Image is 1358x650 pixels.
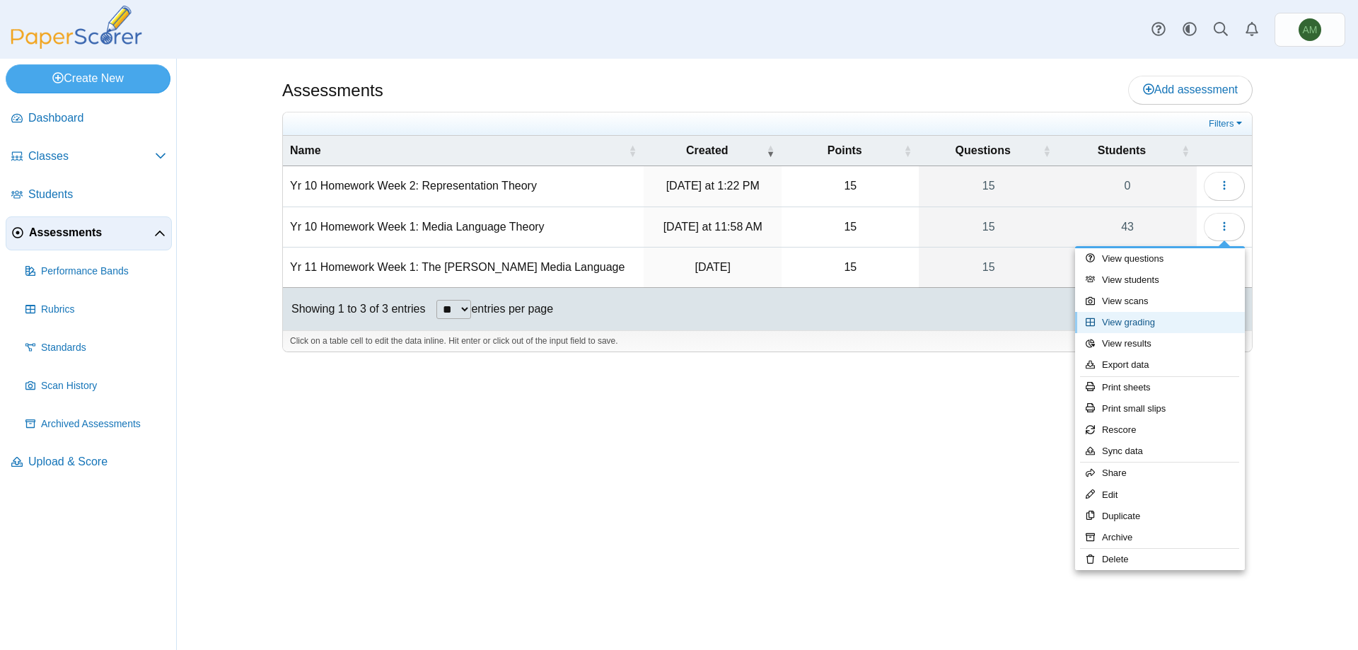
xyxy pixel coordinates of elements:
a: Create New [6,64,170,93]
span: Created : Activate to remove sorting [766,144,774,158]
a: 23 [1058,248,1197,287]
time: Sep 28, 2025 at 11:58 AM [663,221,762,233]
span: Upload & Score [28,454,166,470]
span: Add assessment [1143,83,1238,95]
h1: Assessments [282,79,383,103]
a: 0 [1058,166,1197,206]
td: Yr 10 Homework Week 1: Media Language Theory [283,207,644,248]
span: Dashboard [28,110,166,126]
a: Print sheets [1075,377,1245,398]
span: Created [651,143,763,158]
a: 15 [919,166,1058,206]
span: Name [290,143,625,158]
a: Filters [1205,117,1248,131]
span: Ashley Mercer [1303,25,1318,35]
span: Ashley Mercer [1299,18,1321,41]
a: View questions [1075,248,1245,269]
a: Dashboard [6,102,172,136]
td: 15 [782,207,919,248]
span: Classes [28,149,155,164]
a: Rubrics [20,293,172,327]
a: Delete [1075,549,1245,570]
span: Points [789,143,900,158]
label: entries per page [471,303,553,315]
td: Yr 10 Homework Week 2: Representation Theory [283,166,644,207]
a: Archived Assessments [20,407,172,441]
span: Points : Activate to sort [903,144,912,158]
a: Export data [1075,354,1245,376]
span: Rubrics [41,303,166,317]
a: View results [1075,333,1245,354]
a: Sync data [1075,441,1245,462]
td: Yr 11 Homework Week 1: The [PERSON_NAME] Media Language [283,248,644,288]
a: Archive [1075,527,1245,548]
a: View students [1075,269,1245,291]
a: Scan History [20,369,172,403]
span: Scan History [41,379,166,393]
a: Share [1075,463,1245,484]
td: 15 [782,248,919,288]
a: Assessments [6,216,172,250]
a: 43 [1058,207,1197,247]
a: Performance Bands [20,255,172,289]
a: 15 [919,248,1058,287]
span: Students : Activate to sort [1181,144,1190,158]
a: Duplicate [1075,506,1245,527]
td: 15 [782,166,919,207]
a: Add assessment [1128,76,1253,104]
a: Standards [20,331,172,365]
span: Students [1065,143,1178,158]
a: Rescore [1075,419,1245,441]
a: Classes [6,140,172,174]
a: Print small slips [1075,398,1245,419]
div: Click on a table cell to edit the data inline. Hit enter or click out of the input field to save. [283,330,1252,352]
a: Students [6,178,172,212]
a: Alerts [1236,14,1267,45]
span: Questions : Activate to sort [1043,144,1051,158]
a: Edit [1075,484,1245,506]
span: Name : Activate to sort [628,144,637,158]
span: Performance Bands [41,265,166,279]
a: View scans [1075,291,1245,312]
img: PaperScorer [6,6,147,49]
a: Ashley Mercer [1275,13,1345,47]
span: Standards [41,341,166,355]
time: Sep 25, 2025 at 7:29 AM [695,261,731,273]
span: Students [28,187,166,202]
span: Assessments [29,225,154,240]
a: PaperScorer [6,39,147,51]
span: Archived Assessments [41,417,166,431]
a: View grading [1075,312,1245,333]
a: 15 [919,207,1058,247]
time: Sep 29, 2025 at 1:22 PM [666,180,760,192]
div: Showing 1 to 3 of 3 entries [283,288,425,330]
span: Questions [926,143,1040,158]
a: Upload & Score [6,446,172,480]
